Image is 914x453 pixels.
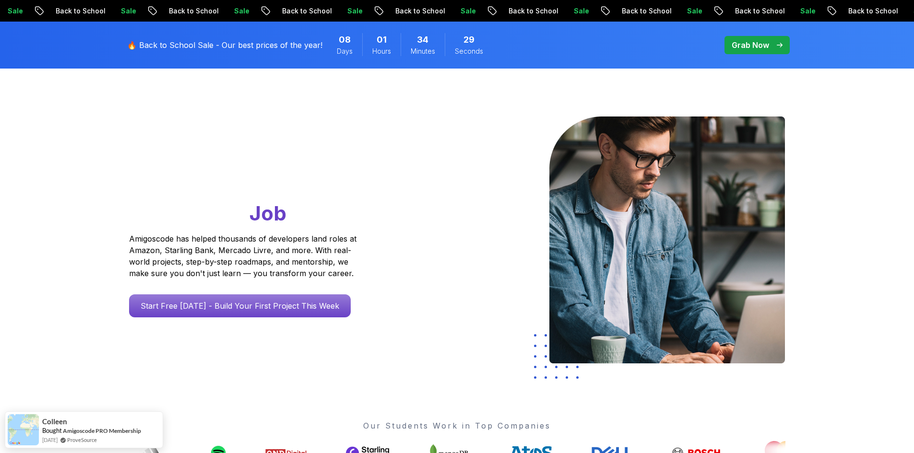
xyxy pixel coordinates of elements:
span: Job [249,201,286,225]
p: Back to School [495,6,560,16]
p: Grab Now [732,39,769,51]
p: Sale [220,6,251,16]
p: Back to School [268,6,333,16]
p: Sale [333,6,364,16]
span: Seconds [455,46,483,56]
span: Colleen [42,418,67,426]
a: ProveSource [67,436,97,444]
p: Back to School [42,6,107,16]
span: Hours [372,46,391,56]
span: Bought [42,427,62,434]
p: Sale [447,6,477,16]
span: 29 Seconds [463,33,475,46]
h1: Go From Learning to Hired: Master Java, Spring Boot & Cloud Skills That Get You the [129,116,393,227]
span: [DATE] [42,436,58,444]
p: Amigoscode has helped thousands of developers land roles at Amazon, Starling Bank, Mercado Livre,... [129,233,359,279]
p: Sale [107,6,138,16]
p: Back to School [155,6,220,16]
p: 🔥 Back to School Sale - Our best prices of the year! [127,39,322,51]
span: Minutes [411,46,435,56]
p: Back to School [381,6,447,16]
p: Sale [786,6,817,16]
p: Back to School [608,6,673,16]
p: Back to School [721,6,786,16]
img: hero [549,116,785,363]
p: Back to School [834,6,900,16]
p: Our Students Work in Top Companies [129,420,785,431]
a: Start Free [DATE] - Build Your First Project This Week [129,294,351,317]
p: Sale [673,6,704,16]
p: Sale [560,6,591,16]
a: Amigoscode PRO Membership [63,427,141,434]
span: 34 Minutes [417,33,428,46]
img: provesource social proof notification image [8,414,39,445]
span: 8 Days [339,33,351,46]
span: Days [337,46,353,56]
span: 1 Hours [377,33,387,46]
